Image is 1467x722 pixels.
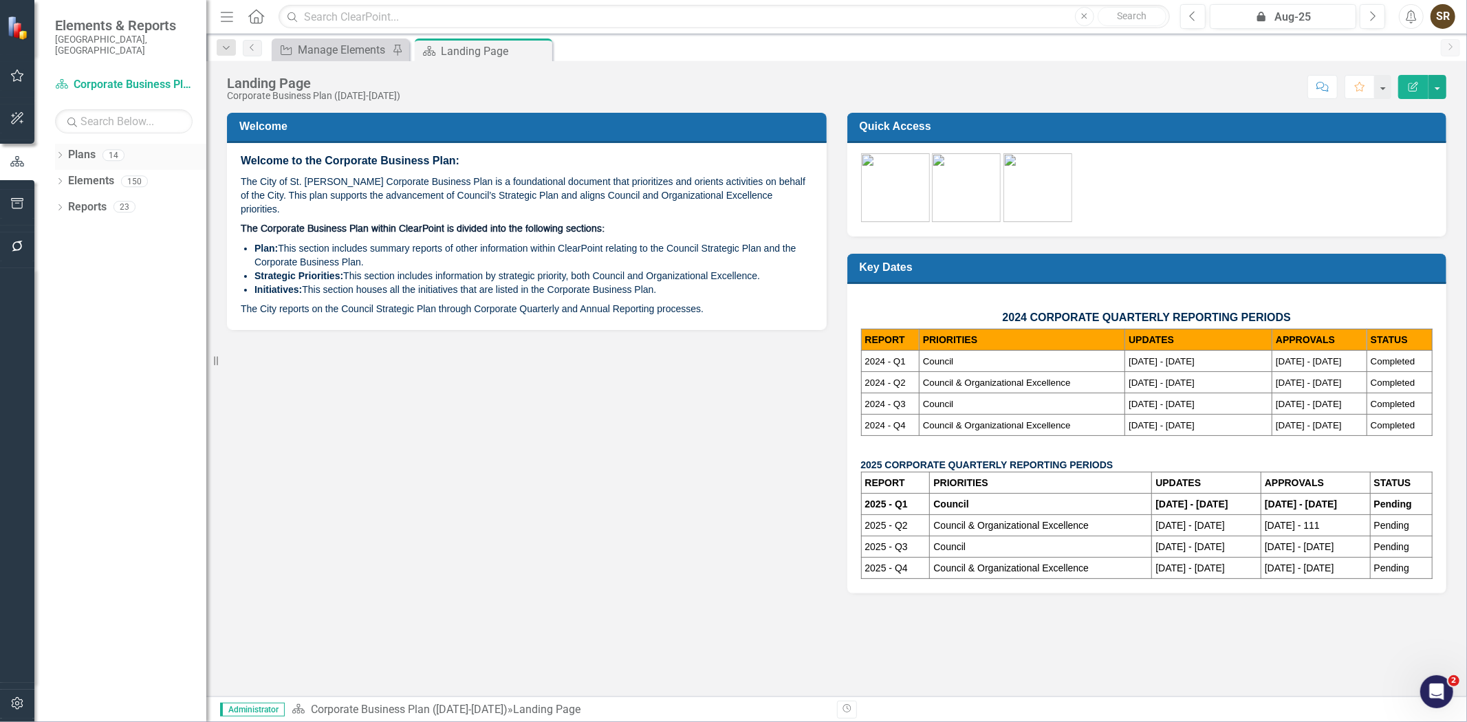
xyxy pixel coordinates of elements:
[254,284,302,295] strong: Initiatives:
[1261,536,1371,558] td: [DATE] - [DATE]
[513,703,580,716] div: Landing Page
[102,149,124,161] div: 14
[239,120,819,133] h3: Welcome
[275,41,389,58] a: Manage Elements
[1265,499,1337,510] strong: [DATE] - [DATE]
[930,472,1152,494] th: PRIORITIES
[220,703,285,716] span: Administrator
[860,261,1439,274] h3: Key Dates
[1370,536,1432,558] td: Pending
[227,91,400,101] div: Corporate Business Plan ([DATE]-[DATE])
[279,5,1170,29] input: Search ClearPoint...
[865,420,906,430] span: 2024 - Q4
[1261,515,1371,536] td: [DATE] - 111
[933,499,968,510] strong: Council
[861,459,1113,470] strong: 2025 CORPORATE QUARTERLY REPORTING PERIODS
[241,303,704,314] span: The City reports on the Council Strategic Plan through Corporate Quarterly and Annual Reporting p...
[861,329,919,351] th: REPORT
[241,224,605,234] span: The Corporate Business Plan within ClearPoint is divided into the following sections:
[292,702,827,718] div: »
[241,172,813,219] p: The City of St. [PERSON_NAME] Corporate Business Plan is a foundational document that prioritizes...
[1420,675,1453,708] iframe: Intercom live chat
[113,201,135,213] div: 23
[930,536,1152,558] td: Council
[1371,420,1415,430] span: Completed
[1371,399,1415,409] span: Completed
[919,329,1124,351] th: PRIORITIES
[254,269,813,283] li: This section includes information by strategic priority, both Council and Organizational Excellence.
[1276,420,1342,430] span: [DATE] - [DATE]
[1276,356,1342,367] span: [DATE] - [DATE]
[1371,378,1415,388] span: Completed
[1276,378,1342,388] span: [DATE] - [DATE]
[1261,472,1371,494] th: APPROVALS
[340,270,344,281] strong: :
[68,173,114,189] a: Elements
[1370,472,1432,494] th: STATUS
[930,558,1152,579] td: Council & Organizational Excellence
[932,153,1001,222] img: Assignments.png
[865,499,908,510] strong: 2025 - Q1
[930,515,1152,536] td: Council & Organizational Excellence
[861,558,930,579] td: 2025 - Q4
[923,356,953,367] span: Council
[1129,378,1195,388] span: [DATE] - [DATE]
[861,536,930,558] td: 2025 - Q3
[68,147,96,163] a: Plans
[1374,499,1412,510] strong: Pending
[1117,10,1147,21] span: Search
[254,241,813,269] li: This section includes summary reports of other information within ClearPoint relating to the Coun...
[441,43,549,60] div: Landing Page
[7,16,31,40] img: ClearPoint Strategy
[865,356,906,367] span: 2024 - Q1
[1272,329,1367,351] th: APPROVALS
[923,399,953,409] span: Council
[55,34,193,56] small: [GEOGRAPHIC_DATA], [GEOGRAPHIC_DATA]
[1276,399,1342,409] span: [DATE] - [DATE]
[1129,356,1195,367] span: [DATE] - [DATE]
[254,243,278,254] strong: Plan:
[1152,472,1261,494] th: UPDATES
[254,270,340,281] strong: Strategic Priorities
[1152,515,1261,536] td: [DATE] - [DATE]
[861,472,930,494] th: REPORT
[861,515,930,536] td: 2025 - Q2
[1367,329,1432,351] th: STATUS
[1152,536,1261,558] td: [DATE] - [DATE]
[298,41,389,58] div: Manage Elements
[121,175,148,187] div: 150
[860,120,1439,133] h3: Quick Access
[254,283,813,296] li: This section houses all the initiatives that are listed in the Corporate Business Plan.
[1003,311,1291,323] span: 2024 CORPORATE QUARTERLY REPORTING PERIODS
[227,76,400,91] div: Landing Page
[1370,515,1432,536] td: Pending
[1003,153,1072,222] img: Training-green%20v2.png
[68,199,107,215] a: Reports
[55,17,193,34] span: Elements & Reports
[1155,499,1228,510] strong: [DATE] - [DATE]
[1125,329,1272,351] th: UPDATES
[865,378,906,388] span: 2024 - Q2
[1261,558,1371,579] td: [DATE] - [DATE]
[923,420,1071,430] span: Council & Organizational Excellence
[1374,561,1428,575] p: Pending
[861,153,930,222] img: CBP-green%20v2.png
[1215,9,1351,25] div: Aug-25
[1210,4,1356,29] button: Aug-25
[1371,356,1415,367] span: Completed
[55,109,193,133] input: Search Below...
[311,703,508,716] a: Corporate Business Plan ([DATE]-[DATE])
[923,378,1071,388] span: Council & Organizational Excellence
[865,399,906,409] span: 2024 - Q3
[55,77,193,93] a: Corporate Business Plan ([DATE]-[DATE])
[1448,675,1459,686] span: 2
[1431,4,1455,29] button: SR
[1155,561,1257,575] p: [DATE] - [DATE]
[241,155,459,166] span: Welcome to the Corporate Business Plan:
[1098,7,1166,26] button: Search
[1129,420,1195,430] span: [DATE] - [DATE]
[1129,399,1195,409] span: [DATE] - [DATE]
